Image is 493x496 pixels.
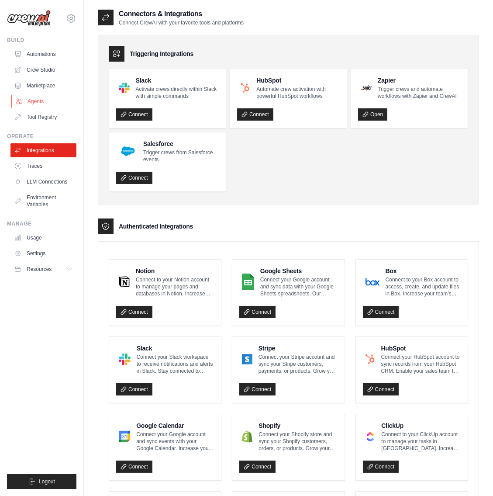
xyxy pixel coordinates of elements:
[10,110,76,124] a: Tool Registry
[136,76,219,85] h4: Slack
[378,86,461,100] p: Trigger crews and automate workflows with Zapier and CrewAI
[119,428,130,445] img: Google Calendar Logo
[10,79,76,93] a: Marketplace
[256,86,340,100] p: Automate crew activation with powerful HubSpot workflows
[143,149,219,163] p: Trigger crews from Salesforce events
[116,306,152,318] a: Connect
[361,85,372,90] img: Zapier Logo
[240,83,250,93] img: HubSpot Logo
[260,276,338,297] p: Connect your Google account and sync data with your Google Sheets spreadsheets. Our Google Sheets...
[136,421,214,430] h4: Google Calendar
[378,76,461,85] h4: Zapier
[136,431,214,452] p: Connect your Google account and sync events with your Google Calendar. Increase your productivity...
[136,267,214,275] h4: Notion
[259,344,338,353] h4: Stripe
[386,276,461,297] p: Connect to your Box account to access, create, and update files in Box. Increase your team’s prod...
[386,267,461,275] h4: Box
[7,133,76,140] div: Operate
[365,428,376,445] img: ClickUp Logo
[10,231,76,245] a: Usage
[363,383,399,395] a: Connect
[119,273,130,291] img: Notion Logo
[239,306,276,318] a: Connect
[10,47,76,61] a: Automations
[119,350,131,368] img: Slack Logo
[259,354,338,375] p: Connect your Stripe account and sync your Stripe customers, payments, or products. Grow your busi...
[10,159,76,173] a: Traces
[136,276,214,297] p: Connect to your Notion account to manage your pages and databases in Notion. Increase your team’s...
[27,266,52,273] span: Resources
[358,108,387,121] a: Open
[119,83,130,94] img: Slack Logo
[116,108,152,121] a: Connect
[10,143,76,157] a: Integrations
[260,267,338,275] h4: Google Sheets
[39,478,55,485] span: Logout
[239,461,276,473] a: Connect
[242,350,252,368] img: Stripe Logo
[10,63,76,77] a: Crew Studio
[365,273,379,291] img: Box Logo
[119,222,193,231] h3: Authenticated Integrations
[259,431,337,452] p: Connect your Shopify store and sync your Shopify customers, orders, or products. Grow your busine...
[363,461,399,473] a: Connect
[259,421,337,430] h4: Shopify
[7,474,76,489] button: Logout
[137,344,214,353] h4: Slack
[116,383,152,395] a: Connect
[116,461,152,473] a: Connect
[119,9,244,19] h2: Connectors & Integrations
[10,262,76,276] button: Resources
[10,191,76,212] a: Environment Variables
[116,172,152,184] a: Connect
[256,76,340,85] h4: HubSpot
[7,37,76,44] div: Build
[242,428,252,445] img: Shopify Logo
[143,139,219,148] h4: Salesforce
[119,19,244,26] p: Connect CrewAI with your favorite tools and platforms
[136,86,219,100] p: Activate crews directly within Slack with simple commands
[11,94,77,108] a: Agents
[137,354,214,375] p: Connect your Slack workspace to receive notifications and alerts in Slack. Stay connected to impo...
[130,49,193,58] h3: Triggering Integrations
[365,350,375,368] img: HubSpot Logo
[381,421,461,430] h4: ClickUp
[237,108,273,121] a: Connect
[381,354,461,375] p: Connect your HubSpot account to sync records from your HubSpot CRM. Enable your sales team to clo...
[381,431,461,452] p: Connect to your ClickUp account to manage your tasks in [GEOGRAPHIC_DATA]. Increase your team’s p...
[363,306,399,318] a: Connect
[242,273,254,291] img: Google Sheets Logo
[7,220,76,227] div: Manage
[10,175,76,189] a: LLM Connections
[7,10,51,27] img: Logo
[119,142,137,160] img: Salesforce Logo
[10,246,76,260] a: Settings
[239,383,276,395] a: Connect
[381,344,461,353] h4: HubSpot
